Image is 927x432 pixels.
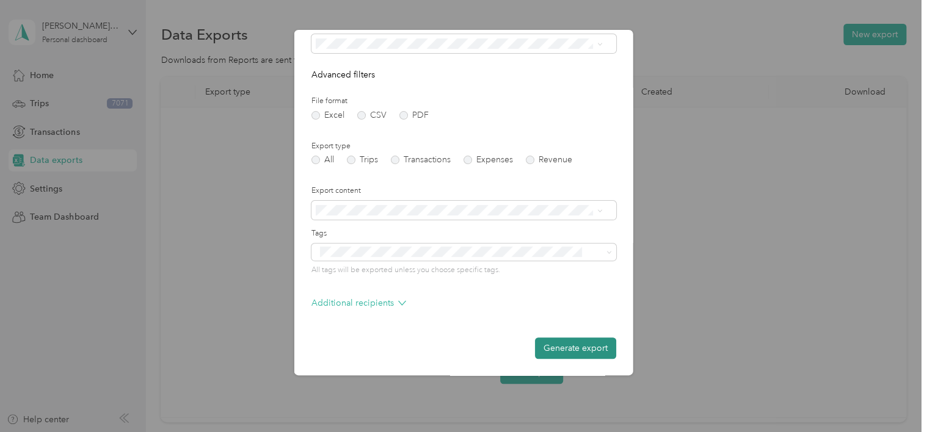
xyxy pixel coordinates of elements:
[311,156,334,164] label: All
[535,337,616,359] button: Generate export
[526,156,572,164] label: Revenue
[463,156,513,164] label: Expenses
[347,156,378,164] label: Trips
[311,68,616,81] p: Advanced filters
[311,111,344,120] label: Excel
[311,141,616,152] label: Export type
[311,185,616,196] label: Export content
[399,111,429,120] label: PDF
[357,111,387,120] label: CSV
[311,265,616,276] p: All tags will be exported unless you choose specific tags.
[311,96,616,107] label: File format
[311,228,616,239] label: Tags
[859,364,927,432] iframe: Everlance-gr Chat Button Frame
[311,297,406,309] p: Additional recipients
[391,156,451,164] label: Transactions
